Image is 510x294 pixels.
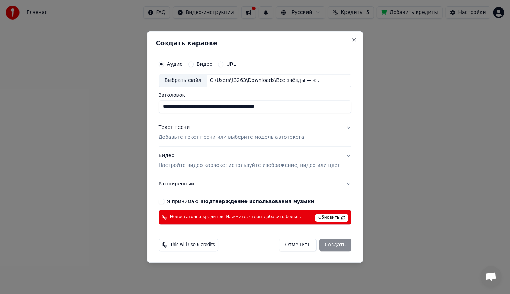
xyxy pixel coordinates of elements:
div: Текст песни [159,124,190,131]
label: Видео [197,62,213,67]
button: Отменить [279,239,317,251]
button: Я принимаю [201,199,314,204]
p: Настройте видео караоке: используйте изображение, видео или цвет [159,162,340,169]
div: Видео [159,153,340,169]
div: Выбрать файл [159,75,207,87]
label: Заголовок [159,93,351,98]
div: C:\Users\t3263\Downloads\Все звёзды — «Замыкая круг» (ОФИЦИАЛЬНЫЙ КЛИП, 1987).mp3 [207,77,326,84]
span: Обновить [315,214,348,222]
button: Расширенный [159,175,351,193]
button: Текст песниДобавьте текст песни или выберите модель автотекста [159,119,351,147]
span: Недостаточно кредитов. Нажмите, чтобы добавить больше [170,215,303,220]
label: Я принимаю [167,199,314,204]
h2: Создать караоке [156,40,354,46]
p: Добавьте текст песни или выберите модель автотекста [159,134,304,141]
label: Аудио [167,62,183,67]
span: This will use 6 credits [170,242,215,248]
label: URL [227,62,236,67]
button: ВидеоНастройте видео караоке: используйте изображение, видео или цвет [159,147,351,175]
